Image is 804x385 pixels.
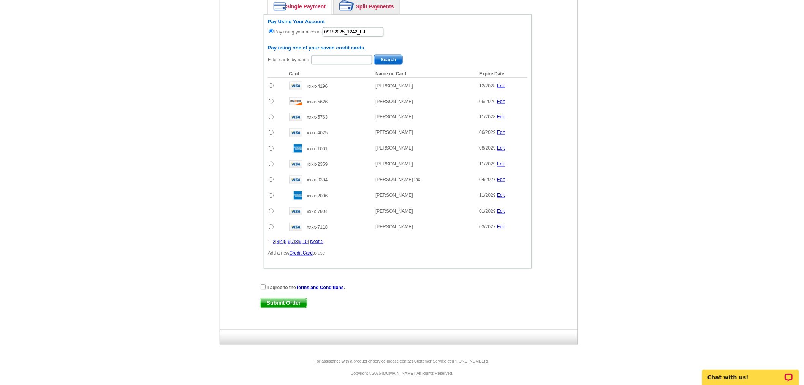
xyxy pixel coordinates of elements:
[268,45,527,51] h6: Pay using one of your saved credit cards.
[497,146,505,151] a: Edit
[479,177,495,183] span: 04/2027
[267,285,345,291] strong: I agree to the .
[307,84,328,89] span: xxxx-4196
[497,162,505,167] a: Edit
[375,224,413,230] span: [PERSON_NAME]
[375,209,413,214] span: [PERSON_NAME]
[277,239,279,245] a: 3
[289,144,302,153] img: amex.gif
[479,146,495,151] span: 08/2029
[374,55,403,65] button: Search
[290,251,313,256] a: Credit Card
[289,113,302,121] img: visa.gif
[307,146,328,152] span: xxxx-1001
[284,239,287,245] a: 5
[307,178,328,183] span: xxxx-0304
[260,299,307,308] span: Submit Order
[289,176,302,184] img: visa.gif
[299,239,302,245] a: 9
[479,224,495,230] span: 03/2027
[268,19,527,25] h6: Pay Using Your Account
[289,191,302,200] img: amex.gif
[479,193,495,198] span: 11/2029
[372,70,475,78] th: Name on Card
[497,224,505,230] a: Edit
[375,115,413,120] span: [PERSON_NAME]
[280,239,283,245] a: 4
[289,223,302,231] img: visa.gif
[307,225,328,230] span: xxxx-7118
[497,177,505,183] a: Edit
[289,97,302,105] img: disc.gif
[375,130,413,135] span: [PERSON_NAME]
[697,361,804,385] iframe: LiveChat chat widget
[268,239,527,245] div: 1 | | | | | | | | | |
[374,55,402,64] span: Search
[375,177,421,183] span: [PERSON_NAME] Inc.
[307,209,328,215] span: xxxx-7904
[274,2,286,11] img: single-payment.png
[310,239,323,245] a: Next >
[273,239,275,245] a: 2
[375,83,413,89] span: [PERSON_NAME]
[375,146,413,151] span: [PERSON_NAME]
[479,209,495,214] span: 01/2029
[479,162,495,167] span: 11/2029
[479,99,495,104] span: 06/2026
[289,207,302,215] img: visa.gif
[375,162,413,167] span: [PERSON_NAME]
[497,99,505,104] a: Edit
[375,99,413,104] span: [PERSON_NAME]
[307,194,328,199] span: xxxx-2006
[479,130,495,135] span: 06/2029
[289,160,302,168] img: visa.gif
[307,115,328,120] span: xxxx-5763
[475,70,527,78] th: Expire Date
[497,83,505,89] a: Edit
[285,70,372,78] th: Card
[303,239,308,245] a: 10
[497,209,505,214] a: Edit
[307,99,328,105] span: xxxx-5626
[289,129,302,137] img: visa.gif
[375,193,413,198] span: [PERSON_NAME]
[307,130,328,136] span: xxxx-4025
[497,193,505,198] a: Edit
[296,285,344,291] a: Terms and Conditions
[268,19,527,37] div: Pay using your account
[479,115,495,120] span: 11/2028
[268,56,309,63] label: Filter cards by name
[289,82,302,90] img: visa.gif
[497,115,505,120] a: Edit
[291,239,294,245] a: 7
[497,130,505,135] a: Edit
[323,27,383,37] input: PO #:
[479,83,495,89] span: 12/2028
[307,162,328,167] span: xxxx-2359
[268,250,527,257] p: Add a new to use
[295,239,298,245] a: 8
[288,239,290,245] a: 6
